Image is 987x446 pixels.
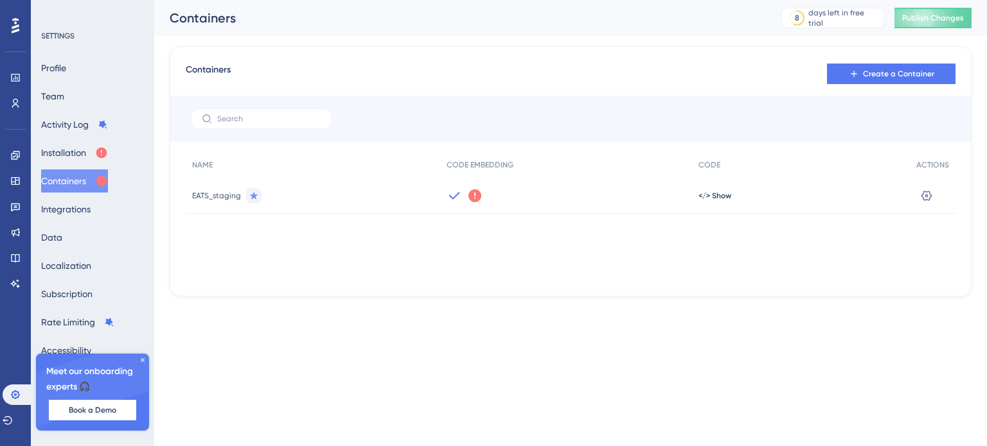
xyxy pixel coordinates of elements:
[894,8,972,28] button: Publish Changes
[69,405,116,415] span: Book a Demo
[49,400,136,420] button: Book a Demo
[41,254,91,277] button: Localization
[41,339,91,362] button: Accessibility
[41,198,91,221] button: Integrations
[808,8,880,28] div: days left in free trial
[41,226,62,249] button: Data
[41,113,108,136] button: Activity Log
[192,160,213,170] span: NAME
[698,191,731,201] button: </> Show
[41,31,145,41] div: SETTINGS
[170,9,749,27] div: Containers
[41,311,114,334] button: Rate Limiting
[863,69,934,79] span: Create a Container
[41,141,108,164] button: Installation
[916,160,949,170] span: ACTIONS
[186,62,231,85] span: Containers
[217,114,321,123] input: Search
[41,169,108,193] button: Containers
[46,364,139,395] span: Meet our onboarding experts 🎧
[698,160,720,170] span: CODE
[41,56,66,80] button: Profile
[192,191,241,201] span: EATS_staging
[447,160,513,170] span: CODE EMBEDDING
[795,13,799,23] div: 8
[827,64,956,84] button: Create a Container
[41,85,64,108] button: Team
[41,282,93,305] button: Subscription
[902,13,964,23] span: Publish Changes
